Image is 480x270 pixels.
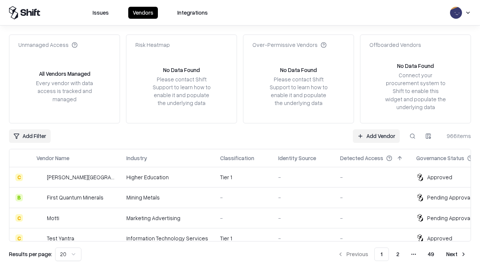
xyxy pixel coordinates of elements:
[278,193,328,201] div: -
[15,234,23,242] div: C
[278,154,316,162] div: Identity Source
[47,193,103,201] div: First Quantum Minerals
[47,234,74,242] div: Test Yantra
[427,234,452,242] div: Approved
[340,173,404,181] div: -
[220,193,266,201] div: -
[33,79,96,103] div: Every vendor with data access is tracked and managed
[427,173,452,181] div: Approved
[278,214,328,222] div: -
[340,234,404,242] div: -
[126,193,208,201] div: Mining Metals
[374,247,389,261] button: 1
[126,214,208,222] div: Marketing Advertising
[15,214,23,222] div: C
[442,247,471,261] button: Next
[135,41,170,49] div: Risk Heatmap
[340,193,404,201] div: -
[9,129,51,143] button: Add Filter
[173,7,212,19] button: Integrations
[18,41,78,49] div: Unmanaged Access
[441,132,471,140] div: 966 items
[220,214,266,222] div: -
[220,154,254,162] div: Classification
[15,194,23,201] div: B
[88,7,113,19] button: Issues
[36,174,44,181] img: Reichman University
[126,154,147,162] div: Industry
[39,70,90,78] div: All Vendors Managed
[150,75,213,107] div: Please contact Shift Support to learn how to enable it and populate the underlying data
[128,7,158,19] button: Vendors
[126,234,208,242] div: Information Technology Services
[47,214,59,222] div: Motti
[369,41,421,49] div: Offboarded Vendors
[340,154,383,162] div: Detected Access
[36,154,69,162] div: Vendor Name
[384,71,447,111] div: Connect your procurement system to Shift to enable this widget and populate the underlying data
[36,194,44,201] img: First Quantum Minerals
[252,41,327,49] div: Over-Permissive Vendors
[333,247,471,261] nav: pagination
[9,250,52,258] p: Results per page:
[416,154,464,162] div: Governance Status
[397,62,434,70] div: No Data Found
[126,173,208,181] div: Higher Education
[280,66,317,74] div: No Data Found
[47,173,114,181] div: [PERSON_NAME][GEOGRAPHIC_DATA]
[36,234,44,242] img: Test Yantra
[427,214,471,222] div: Pending Approval
[340,214,404,222] div: -
[427,193,471,201] div: Pending Approval
[220,173,266,181] div: Tier 1
[163,66,200,74] div: No Data Found
[278,173,328,181] div: -
[267,75,330,107] div: Please contact Shift Support to learn how to enable it and populate the underlying data
[36,214,44,222] img: Motti
[278,234,328,242] div: -
[353,129,400,143] a: Add Vendor
[15,174,23,181] div: C
[422,247,440,261] button: 49
[390,247,405,261] button: 2
[220,234,266,242] div: Tier 1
